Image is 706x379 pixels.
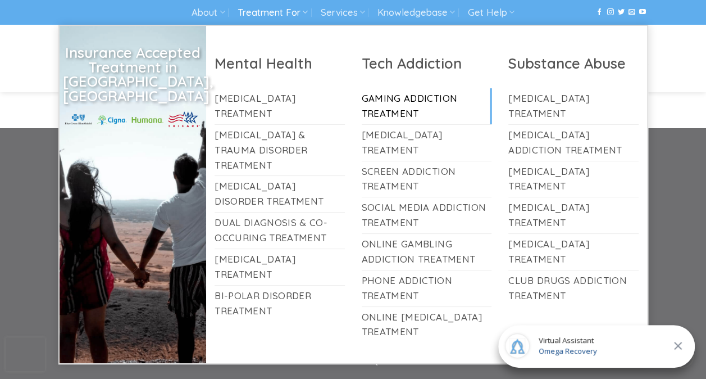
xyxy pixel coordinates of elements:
a: Dual Diagnosis & Co-Occuring Treatment [215,213,345,249]
a: Knowledgebase [377,2,455,23]
a: Phone Addiction Treatment [362,270,492,306]
a: About [192,2,225,23]
a: Screen Addiction Treatment [362,161,492,197]
a: Gaming Addiction Treatment [362,88,492,124]
h2: Substance Abuse [508,54,639,73]
a: [MEDICAL_DATA] Treatment [215,88,345,124]
a: Social Media Addiction Treatment [362,197,492,233]
a: Get Help [468,2,514,23]
a: [MEDICAL_DATA] Treatment [508,197,639,233]
a: Services [320,2,365,23]
a: Send us an email [628,8,635,16]
a: Treatment For [238,2,308,23]
a: Follow on YouTube [639,8,646,16]
a: [MEDICAL_DATA] Treatment [508,88,639,124]
a: Online Gambling Addiction Treatment [362,234,492,270]
a: [MEDICAL_DATA] Treatment [508,234,639,270]
a: Follow on Instagram [607,8,613,16]
h2: Mental Health [215,54,345,73]
a: Follow on Facebook [596,8,603,16]
a: Bi-Polar Disorder Treatment [215,286,345,322]
a: Follow on Twitter [618,8,625,16]
a: [MEDICAL_DATA] Treatment [362,125,492,161]
h2: Tech Addiction [362,54,492,73]
a: [MEDICAL_DATA] Disorder Treatment [215,176,345,212]
a: Club Drugs Addiction Treatment [508,270,639,306]
a: [MEDICAL_DATA] Treatment [508,161,639,197]
a: Online [MEDICAL_DATA] Treatment [362,307,492,343]
h2: Insurance Accepted Treatment in [GEOGRAPHIC_DATA], [GEOGRAPHIC_DATA] [63,46,202,103]
a: [MEDICAL_DATA] & Trauma Disorder Treatment [215,125,345,176]
a: [MEDICAL_DATA] Treatment [215,249,345,285]
a: [MEDICAL_DATA] Addiction Treatment [508,125,639,161]
iframe: reCAPTCHA [6,337,45,371]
